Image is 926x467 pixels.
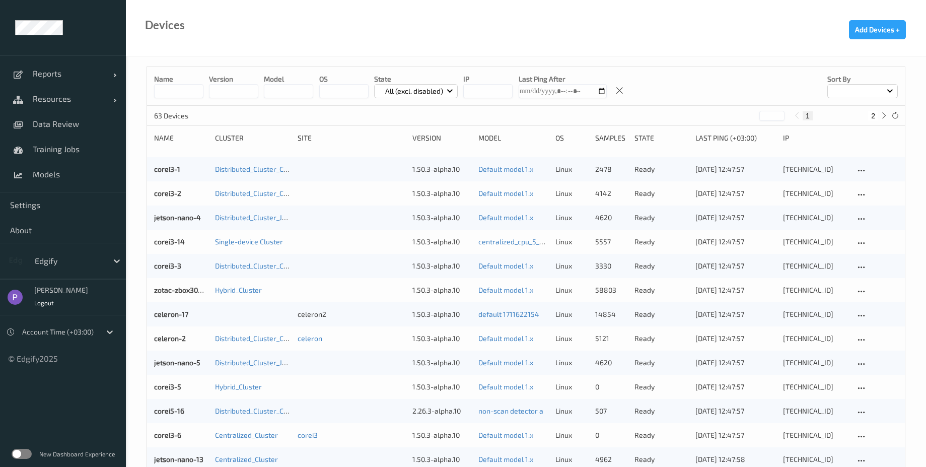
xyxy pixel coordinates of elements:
div: [DATE] 12:47:57 [695,237,776,247]
a: Default model 1.x [478,165,533,173]
p: 63 Devices [154,111,230,121]
p: ready [634,382,688,392]
a: Default model 1.x [478,455,533,463]
p: Last Ping After [519,74,607,84]
a: Default model 1.x [478,189,533,197]
div: 58803 [595,285,627,295]
a: Default model 1.x [478,213,533,222]
p: version [209,74,258,84]
a: Distributed_Cluster_Corei3 [215,189,300,197]
a: corei3-14 [154,237,185,246]
p: Name [154,74,203,84]
p: linux [555,309,588,319]
div: 1.50.3-alpha.10 [412,237,472,247]
div: Samples [595,133,627,143]
a: Default model 1.x [478,334,533,343]
div: State [634,133,688,143]
div: 5557 [595,237,627,247]
div: 1.50.3-alpha.10 [412,261,472,271]
a: Default model 1.x [478,358,533,367]
button: Add Devices + [849,20,906,39]
div: Name [154,133,208,143]
div: 4142 [595,188,627,198]
p: linux [555,406,588,416]
p: ready [634,358,688,368]
a: Hybrid_Cluster [215,382,262,391]
div: [DATE] 12:47:57 [695,188,776,198]
a: Distributed_Cluster_Corei3 [215,261,300,270]
a: Single-device Cluster [215,237,283,246]
div: 1.50.3-alpha.10 [412,164,472,174]
p: ready [634,237,688,247]
p: ready [634,285,688,295]
div: Site [298,133,405,143]
div: Last Ping (+03:00) [695,133,776,143]
p: IP [463,74,513,84]
p: ready [634,309,688,319]
a: Distributed_Cluster_Celeron [215,334,305,343]
div: [DATE] 12:47:57 [695,213,776,223]
div: 3330 [595,261,627,271]
a: jetson-nano-4 [154,213,201,222]
div: [DATE] 12:47:58 [695,454,776,464]
a: celeron-2 [154,334,186,343]
a: Default model 1.x [478,261,533,270]
div: 1.50.3-alpha.10 [412,309,472,319]
a: Centralized_Cluster [215,431,278,439]
div: [TECHNICAL_ID] [783,285,847,295]
div: ip [783,133,847,143]
p: ready [634,188,688,198]
p: OS [319,74,369,84]
div: 1.50.3-alpha.10 [412,285,472,295]
a: corei3-6 [154,431,181,439]
div: [DATE] 12:47:57 [695,430,776,440]
div: OS [555,133,588,143]
p: ready [634,333,688,344]
div: 0 [595,382,627,392]
a: centralized_cpu_5_epochs [DATE] 06:59 [DATE] 03:59 Auto Save [478,237,681,246]
a: Default model 1.x [478,286,533,294]
div: [DATE] 12:47:57 [695,309,776,319]
div: [TECHNICAL_ID] [783,430,847,440]
div: [TECHNICAL_ID] [783,382,847,392]
button: 1 [803,111,813,120]
div: 1.50.3-alpha.10 [412,382,472,392]
div: 507 [595,406,627,416]
button: 2 [868,111,878,120]
p: linux [555,237,588,247]
p: ready [634,430,688,440]
div: version [412,133,472,143]
div: celeron2 [298,309,405,319]
p: linux [555,213,588,223]
div: [TECHNICAL_ID] [783,358,847,368]
a: Distributed_Cluster_JetsonNano [215,358,317,367]
div: 4620 [595,358,627,368]
div: 0 [595,430,627,440]
div: 1.50.3-alpha.10 [412,213,472,223]
div: [DATE] 12:47:57 [695,358,776,368]
p: State [374,74,458,84]
a: corei5-16 [154,407,184,415]
a: Centralized_Cluster [215,455,278,463]
p: linux [555,382,588,392]
p: Sort by [827,74,898,84]
a: non-scan detector a [478,407,543,415]
p: linux [555,333,588,344]
p: linux [555,430,588,440]
div: [DATE] 12:47:57 [695,261,776,271]
div: [TECHNICAL_ID] [783,333,847,344]
div: [TECHNICAL_ID] [783,261,847,271]
div: [DATE] 12:47:57 [695,406,776,416]
p: ready [634,454,688,464]
p: ready [634,261,688,271]
div: 1.50.3-alpha.10 [412,454,472,464]
p: ready [634,213,688,223]
a: Distributed_Cluster_Corei3 [215,165,300,173]
a: Default model 1.x [478,431,533,439]
a: jetson-nano-13 [154,455,203,463]
p: linux [555,261,588,271]
div: [DATE] 12:47:57 [695,164,776,174]
a: zotac-zbox3060-1 [154,286,212,294]
p: model [264,74,313,84]
div: [TECHNICAL_ID] [783,213,847,223]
